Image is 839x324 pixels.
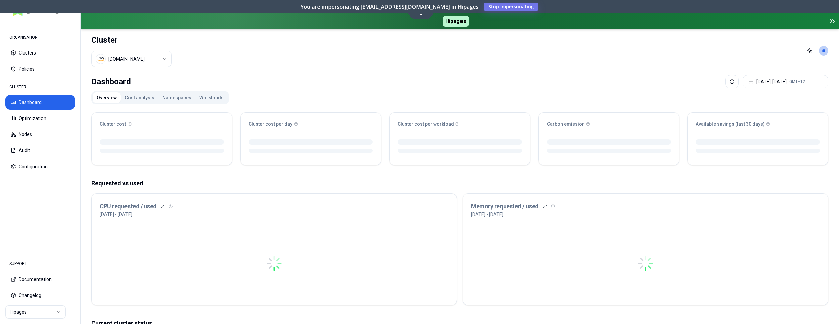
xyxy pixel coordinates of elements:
[121,92,158,103] button: Cost analysis
[91,75,131,88] div: Dashboard
[91,35,172,45] h1: Cluster
[5,62,75,76] button: Policies
[743,75,828,88] button: [DATE]-[DATE]GMT+12
[5,272,75,287] button: Documentation
[471,211,503,218] p: [DATE] - [DATE]
[5,288,75,303] button: Changelog
[547,121,671,127] div: Carbon emission
[5,143,75,158] button: Audit
[5,45,75,60] button: Clusters
[100,121,224,127] div: Cluster cost
[97,56,104,62] img: aws
[398,121,522,127] div: Cluster cost per workload
[5,127,75,142] button: Nodes
[195,92,228,103] button: Workloads
[93,92,121,103] button: Overview
[91,179,828,188] p: Requested vs used
[108,56,145,62] div: luke.kubernetes.hipagesgroup.com.au
[5,257,75,271] div: SUPPORT
[249,121,373,127] div: Cluster cost per day
[696,121,820,127] div: Available savings (last 30 days)
[91,51,172,67] button: Select a value
[100,211,132,218] p: [DATE] - [DATE]
[158,92,195,103] button: Namespaces
[5,31,75,44] div: ORGANISATION
[471,202,539,211] h3: Memory requested / used
[443,16,469,27] span: Hipages
[5,111,75,126] button: Optimization
[5,80,75,94] div: CLUSTER
[5,95,75,110] button: Dashboard
[100,202,157,211] h3: CPU requested / used
[5,159,75,174] button: Configuration
[789,79,805,84] span: GMT+12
